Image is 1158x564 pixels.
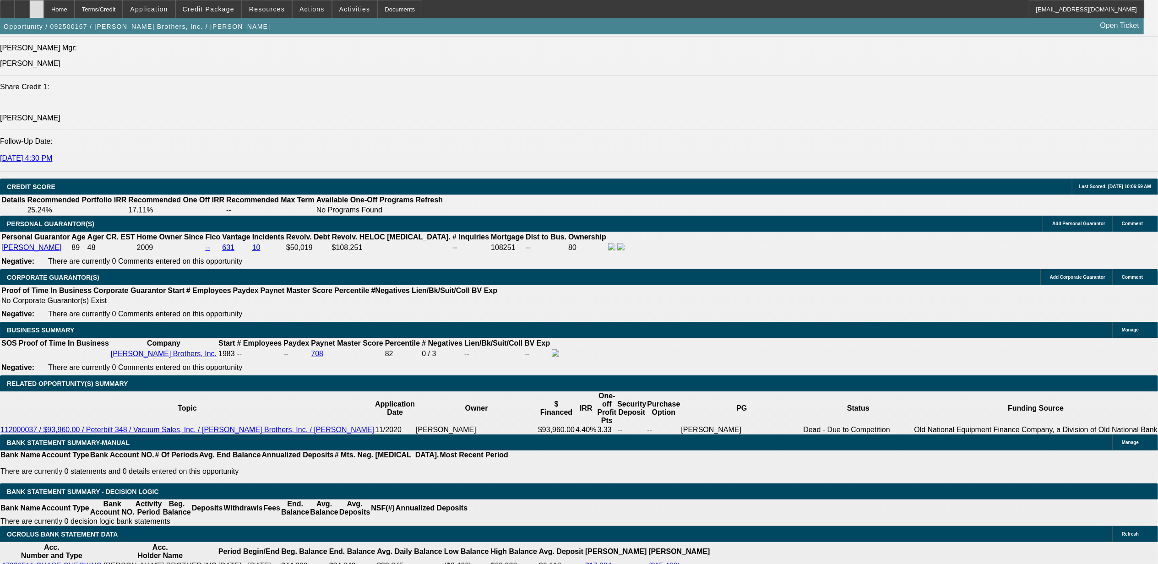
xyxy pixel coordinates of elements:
[412,287,470,294] b: Lien/Bk/Suit/Coll
[90,450,155,460] th: Bank Account NO.
[4,23,270,30] span: Opportunity / 092500167 / [PERSON_NAME] Brothers, Inc. / [PERSON_NAME]
[168,287,184,294] b: Start
[1,339,17,348] th: SOS
[608,243,615,250] img: facebook-icon.png
[176,0,241,18] button: Credit Package
[252,233,284,241] b: Incidents
[41,499,90,517] th: Account Type
[128,206,225,215] td: 17.11%
[316,206,414,215] td: No Programs Found
[490,243,524,253] td: 108251
[395,499,468,517] th: Annualized Deposits
[538,543,584,560] th: Avg. Deposit
[552,349,559,357] img: facebook-icon.png
[87,233,135,241] b: Ager CR. EST
[41,450,90,460] th: Account Type
[283,349,310,359] td: --
[524,339,550,347] b: BV Exp
[385,350,420,358] div: 82
[1097,18,1143,33] a: Open Ticket
[48,310,242,318] span: There are currently 0 Comments entered on this opportunity
[286,233,330,241] b: Revolv. Debt
[137,244,153,251] span: 2009
[332,0,377,18] button: Activities
[617,391,647,425] th: Security Deposit
[218,339,235,347] b: Start
[585,543,647,560] th: [PERSON_NAME]
[103,543,217,560] th: Acc. Holder Name
[205,233,220,241] b: Fico
[237,339,282,347] b: # Employees
[7,380,128,387] span: RELATED OPPORTUNITY(S) SUMMARY
[415,391,538,425] th: Owner
[316,195,414,205] th: Available One-Off Programs
[1,233,70,241] b: Personal Guarantor
[490,543,538,560] th: High Balance
[525,243,567,253] td: --
[293,0,332,18] button: Actions
[524,349,550,359] td: --
[147,339,180,347] b: Company
[93,287,166,294] b: Corporate Guarantor
[111,350,217,358] a: [PERSON_NAME] Brothers, Inc.
[310,499,338,517] th: Avg. Balance
[491,233,524,241] b: Mortgage
[7,531,118,538] span: OCROLUS BANK STATEMENT DATA
[1079,184,1151,189] span: Last Scored: [DATE] 10:06:59 AM
[913,391,1158,425] th: Funding Source
[252,244,261,251] a: 10
[283,339,309,347] b: Paydex
[1,195,26,205] th: Details
[123,0,174,18] button: Application
[155,450,199,460] th: # Of Periods
[226,206,315,215] td: --
[90,499,135,517] th: Bank Account NO.
[218,543,280,560] th: Period Begin/End
[422,339,462,347] b: # Negatives
[444,543,489,560] th: Low Balance
[183,5,234,13] span: Credit Package
[27,206,127,215] td: 25.24%
[186,287,231,294] b: # Employees
[128,195,225,205] th: Recommended One Off IRR
[222,244,234,251] a: 631
[472,287,497,294] b: BV Exp
[237,350,242,358] span: --
[0,426,374,434] a: 112000037 / $93,960.00 / Peterbilt 348 / Vacuum Sales, Inc. / [PERSON_NAME] Brothers, Inc. / [PER...
[648,543,710,560] th: [PERSON_NAME]
[332,233,451,241] b: Revolv. HELOC [MEDICAL_DATA].
[1,310,34,318] b: Negative:
[329,543,375,560] th: End. Balance
[48,363,242,371] span: There are currently 0 Comments entered on this opportunity
[681,391,803,425] th: PG
[617,425,647,434] td: --
[538,391,575,425] th: $ Financed
[1050,275,1105,280] span: Add Corporate Guarantor
[803,391,913,425] th: Status
[1052,221,1105,226] span: Add Personal Guarantor
[597,425,617,434] td: 3.33
[376,543,443,560] th: Avg. Daily Balance
[371,287,410,294] b: #Negatives
[1122,221,1143,226] span: Comment
[464,349,523,359] td: --
[575,425,597,434] td: 4.40%
[568,243,607,253] td: 80
[526,233,566,241] b: Dist to Bus.
[7,274,99,281] span: CORPORATE GUARANTOR(S)
[1,257,34,265] b: Negative:
[48,257,242,265] span: There are currently 0 Comments entered on this opportunity
[218,349,235,359] td: 1983
[913,425,1158,434] td: Old National Equipment Finance Company, a Division of Old National Bank
[1122,531,1139,537] span: Refresh
[135,499,163,517] th: Activity Period
[422,350,462,358] div: 0 / 3
[311,350,323,358] a: 708
[440,450,509,460] th: Most Recent Period
[647,425,680,434] td: --
[339,5,370,13] span: Activities
[261,450,334,460] th: Annualized Deposits
[575,391,597,425] th: IRR
[27,195,127,205] th: Recommended Portfolio IRR
[0,467,508,476] p: There are currently 0 statements and 0 details entered on this opportunity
